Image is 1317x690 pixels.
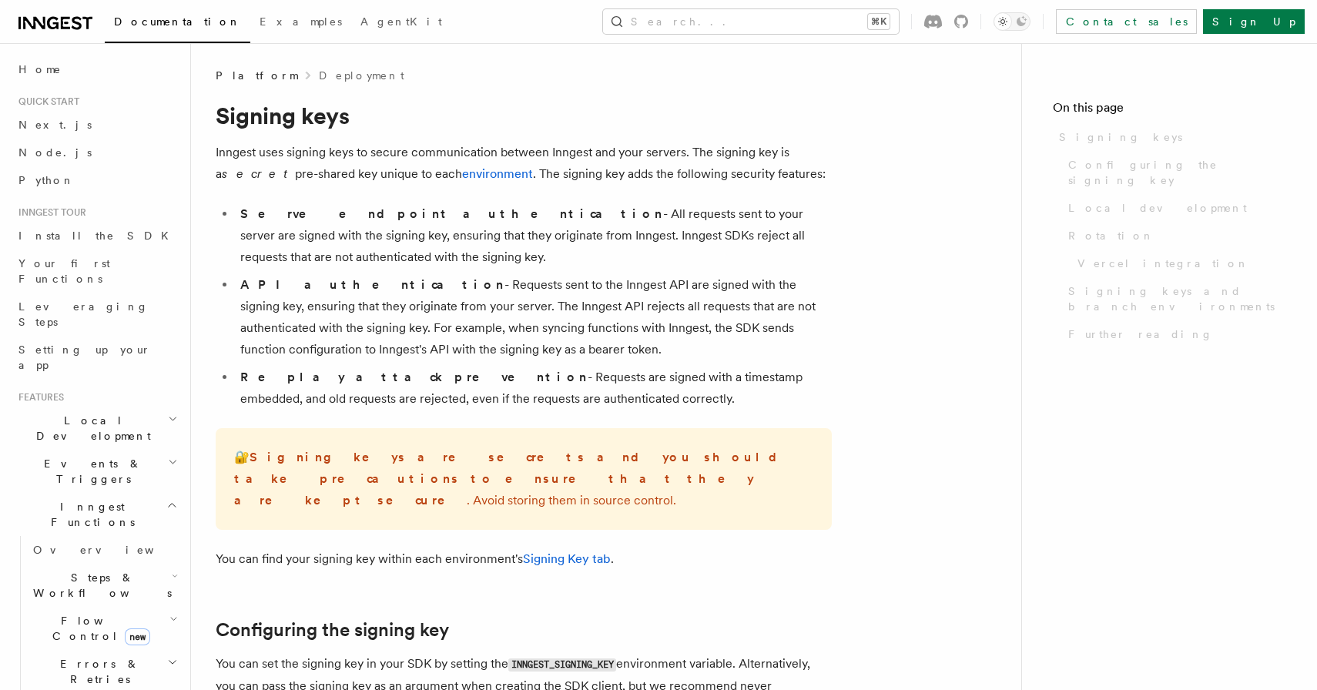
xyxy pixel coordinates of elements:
[236,203,832,268] li: - All requests sent to your server are signed with the signing key, ensuring that they originate ...
[18,229,178,242] span: Install the SDK
[18,119,92,131] span: Next.js
[1077,256,1249,271] span: Vercel integration
[18,300,149,328] span: Leveraging Steps
[1053,123,1286,151] a: Signing keys
[236,274,832,360] li: - Requests sent to the Inngest API are signed with the signing key, ensuring that they originate ...
[12,95,79,108] span: Quick start
[27,564,181,607] button: Steps & Workflows
[18,343,151,371] span: Setting up your app
[351,5,451,42] a: AgentKit
[360,15,442,28] span: AgentKit
[12,139,181,166] a: Node.js
[12,206,86,219] span: Inngest tour
[12,391,64,404] span: Features
[12,293,181,336] a: Leveraging Steps
[236,367,832,410] li: - Requests are signed with a timestamp embedded, and old requests are rejected, even if the reque...
[1059,129,1182,145] span: Signing keys
[12,456,168,487] span: Events & Triggers
[125,628,150,645] span: new
[114,15,241,28] span: Documentation
[462,166,533,181] a: environment
[12,250,181,293] a: Your first Functions
[12,222,181,250] a: Install the SDK
[18,62,62,77] span: Home
[18,257,110,285] span: Your first Functions
[33,544,192,556] span: Overview
[12,111,181,139] a: Next.js
[1062,151,1286,194] a: Configuring the signing key
[523,551,611,566] a: Signing Key tab
[234,450,789,507] strong: Signing keys are secrets and you should take precautions to ensure that they are kept secure
[250,5,351,42] a: Examples
[603,9,899,34] button: Search...⌘K
[216,548,832,570] p: You can find your signing key within each environment's .
[1062,277,1286,320] a: Signing keys and branch environments
[1068,327,1213,342] span: Further reading
[18,146,92,159] span: Node.js
[1062,222,1286,250] a: Rotation
[216,619,449,641] a: Configuring the signing key
[12,493,181,536] button: Inngest Functions
[1068,200,1247,216] span: Local development
[27,656,167,687] span: Errors & Retries
[1068,283,1286,314] span: Signing keys and branch environments
[240,277,504,292] strong: API authentication
[27,570,172,601] span: Steps & Workflows
[1056,9,1197,34] a: Contact sales
[1071,250,1286,277] a: Vercel integration
[105,5,250,43] a: Documentation
[994,12,1030,31] button: Toggle dark mode
[12,336,181,379] a: Setting up your app
[12,55,181,83] a: Home
[216,102,832,129] h1: Signing keys
[1062,320,1286,348] a: Further reading
[508,658,616,672] code: INNGEST_SIGNING_KEY
[240,370,588,384] strong: Replay attack prevention
[1062,194,1286,222] a: Local development
[18,174,75,186] span: Python
[319,68,404,83] a: Deployment
[27,536,181,564] a: Overview
[12,166,181,194] a: Python
[216,142,832,185] p: Inngest uses signing keys to secure communication between Inngest and your servers. The signing k...
[1053,99,1286,123] h4: On this page
[12,407,181,450] button: Local Development
[1068,157,1286,188] span: Configuring the signing key
[240,206,663,221] strong: Serve endpoint authentication
[27,607,181,650] button: Flow Controlnew
[260,15,342,28] span: Examples
[12,450,181,493] button: Events & Triggers
[12,413,168,444] span: Local Development
[1068,228,1154,243] span: Rotation
[27,613,169,644] span: Flow Control
[216,68,297,83] span: Platform
[1203,9,1305,34] a: Sign Up
[222,166,295,181] em: secret
[868,14,890,29] kbd: ⌘K
[12,499,166,530] span: Inngest Functions
[234,447,813,511] p: 🔐 . Avoid storing them in source control.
